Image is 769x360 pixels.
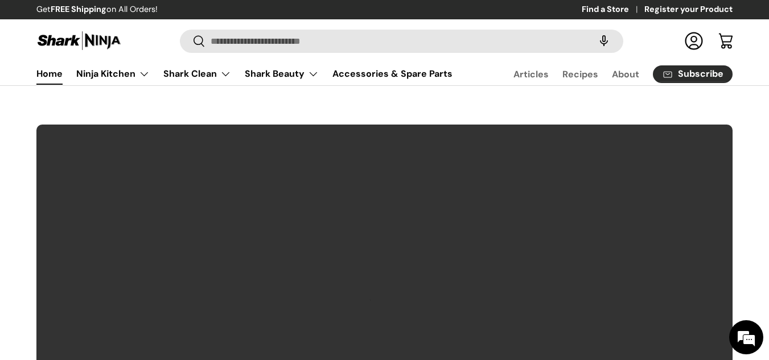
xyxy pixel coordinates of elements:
[332,63,453,85] a: Accessories & Spare Parts
[586,28,622,53] speech-search-button: Search by voice
[69,63,157,85] summary: Ninja Kitchen
[513,63,549,85] a: Articles
[36,63,63,85] a: Home
[36,63,453,85] nav: Primary
[157,63,238,85] summary: Shark Clean
[486,63,733,85] nav: Secondary
[51,4,106,14] strong: FREE Shipping
[163,63,231,85] a: Shark Clean
[238,63,326,85] summary: Shark Beauty
[653,65,733,83] a: Subscribe
[644,3,733,16] a: Register your Product
[76,63,150,85] a: Ninja Kitchen
[36,3,158,16] p: Get on All Orders!
[36,30,122,52] img: Shark Ninja Philippines
[612,63,639,85] a: About
[582,3,644,16] a: Find a Store
[245,63,319,85] a: Shark Beauty
[678,69,723,78] span: Subscribe
[562,63,598,85] a: Recipes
